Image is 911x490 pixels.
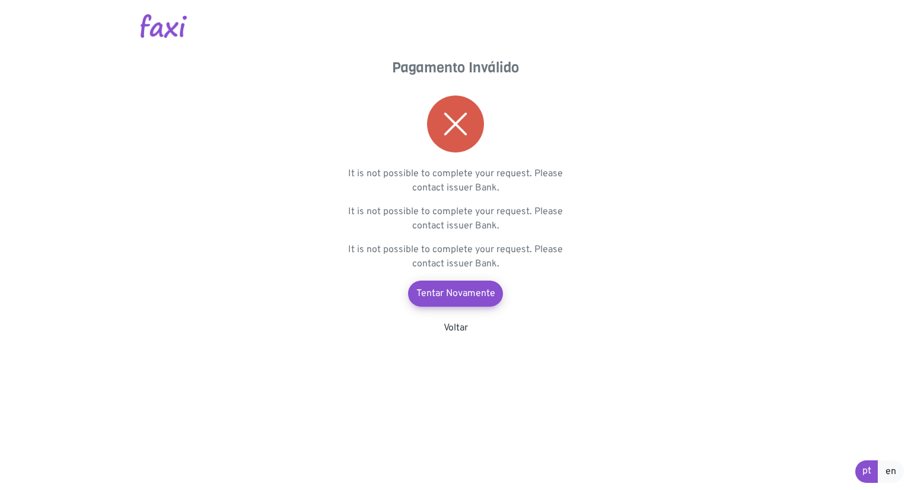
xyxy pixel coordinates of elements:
a: Tentar Novamente [408,281,503,307]
p: It is not possible to complete your request. Please contact issuer Bank. [337,167,574,195]
h4: Pagamento Inválido [337,59,574,77]
p: It is not possible to complete your request. Please contact issuer Bank. [337,205,574,233]
a: en [878,460,904,483]
p: It is not possible to complete your request. Please contact issuer Bank. [337,243,574,271]
a: pt [855,460,878,483]
img: error [427,96,484,152]
a: Voltar [444,322,468,334]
